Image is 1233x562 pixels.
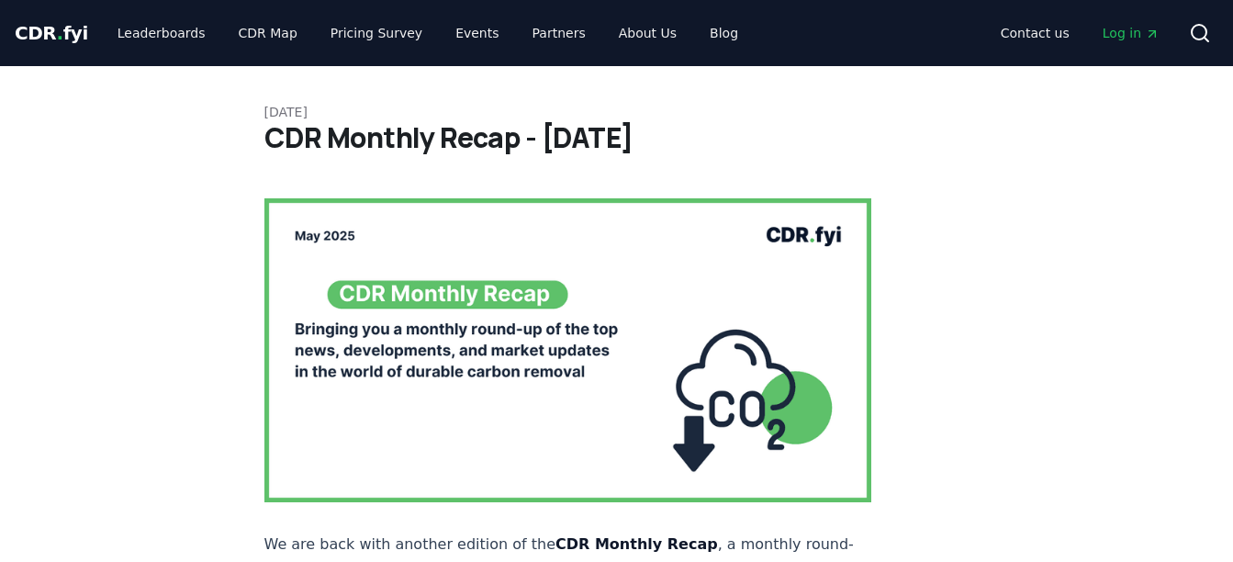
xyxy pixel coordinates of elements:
[1088,17,1174,50] a: Log in
[986,17,1174,50] nav: Main
[604,17,691,50] a: About Us
[986,17,1084,50] a: Contact us
[103,17,220,50] a: Leaderboards
[264,103,970,121] p: [DATE]
[264,121,970,154] h1: CDR Monthly Recap - [DATE]
[441,17,513,50] a: Events
[103,17,753,50] nav: Main
[264,198,872,502] img: blog post image
[518,17,600,50] a: Partners
[555,535,718,553] strong: CDR Monthly Recap
[57,22,63,44] span: .
[15,22,88,44] span: CDR fyi
[15,20,88,46] a: CDR.fyi
[224,17,312,50] a: CDR Map
[316,17,437,50] a: Pricing Survey
[695,17,753,50] a: Blog
[1103,24,1160,42] span: Log in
